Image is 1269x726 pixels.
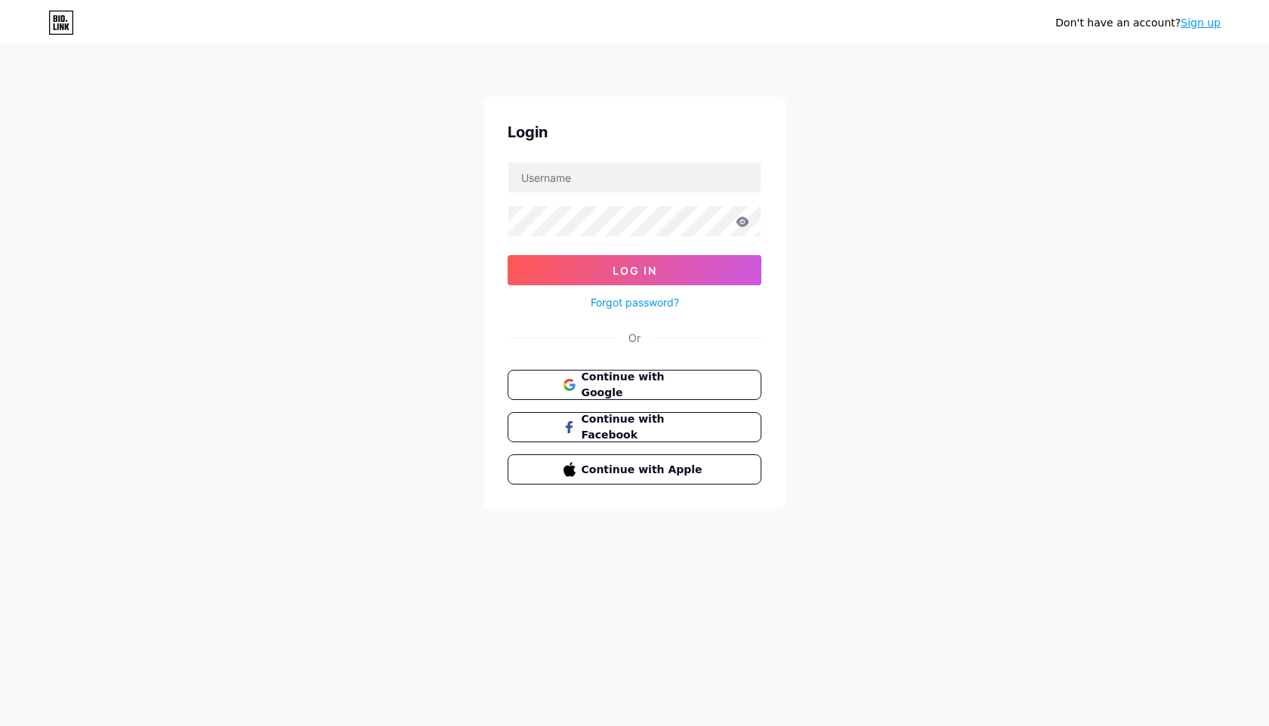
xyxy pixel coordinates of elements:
[582,369,706,401] span: Continue with Google
[1055,15,1221,31] div: Don't have an account?
[628,330,641,346] div: Or
[508,121,761,143] div: Login
[508,162,761,192] input: Username
[591,294,679,310] a: Forgot password?
[582,411,706,443] span: Continue with Facebook
[582,462,706,478] span: Continue with Apple
[613,264,657,277] span: Log In
[508,255,761,285] button: Log In
[508,370,761,400] button: Continue with Google
[508,454,761,485] button: Continue with Apple
[1181,17,1221,29] a: Sign up
[508,412,761,442] button: Continue with Facebook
